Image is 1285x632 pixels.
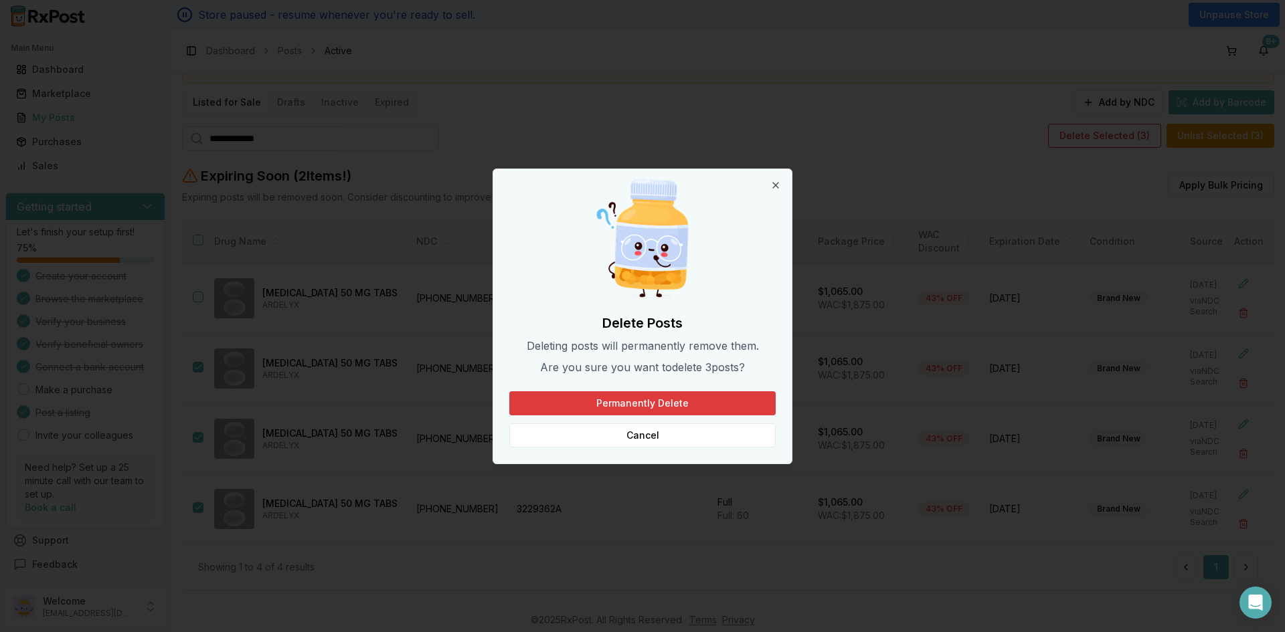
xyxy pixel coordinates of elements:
h2: Delete Posts [509,314,776,332]
button: Cancel [509,423,776,447]
p: Deleting posts will permanently remove them. [509,338,776,354]
button: Permanently Delete [509,391,776,415]
p: Are you sure you want to delete 3 post s ? [509,359,776,375]
img: Curious Pill Bottle [578,175,707,303]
